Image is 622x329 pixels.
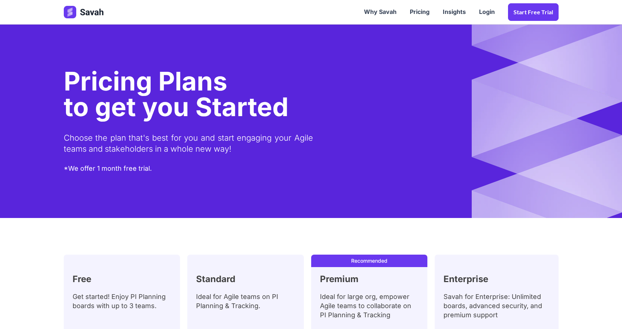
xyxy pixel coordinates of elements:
[320,292,419,325] div: Ideal for large org, empower Agile teams to collaborate on PI Planning & Tracking
[64,123,313,164] div: Choose the plan that's best for you and start engaging your Agile teams and stakeholders in a who...
[508,3,559,21] a: Start Free trial
[436,1,472,23] a: Insights
[196,292,295,325] div: Ideal for Agile teams on PI Planning & Tracking.
[313,257,426,265] div: Recommended
[403,1,436,23] a: Pricing
[64,91,288,122] span: to get you Started
[320,272,358,286] h2: Premium
[64,163,152,174] div: *We offer 1 month free trial.
[472,1,501,23] a: Login
[73,272,91,286] h2: Free
[357,1,403,23] a: Why Savah
[73,292,172,325] div: Get started! Enjoy PI Planning boards with up to 3 teams.
[196,272,235,286] h2: Standard
[444,292,550,325] div: Savah for Enterprise: Unlimited boards, advanced security, and premium support
[444,272,488,286] h2: Enterprise
[64,65,288,98] div: Pricing Plans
